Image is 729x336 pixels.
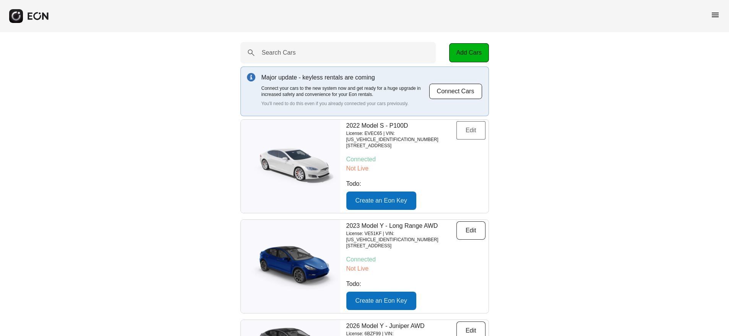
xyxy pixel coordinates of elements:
p: Not Live [346,164,485,173]
button: Edit [456,121,485,140]
button: Edit [456,221,485,240]
p: Todo: [346,179,485,188]
img: car [241,141,340,191]
button: Create an Eon Key [346,292,416,310]
button: Add Cars [449,43,489,62]
p: 2023 Model Y - Long Range AWD [346,221,456,230]
p: 2026 Model Y - Juniper AWD [346,321,456,331]
p: 2022 Model S - P100D [346,121,456,130]
p: License: VE51KF | VIN: [US_VEHICLE_IDENTIFICATION_NUMBER] [346,230,456,243]
img: car [241,242,340,291]
p: You'll need to do this even if you already connected your cars previously. [261,101,429,107]
span: menu [711,10,720,19]
p: Major update - keyless rentals are coming [261,73,429,82]
p: Connected [346,155,485,164]
button: Create an Eon Key [346,192,416,210]
p: License: EVEC65 | VIN: [US_VEHICLE_IDENTIFICATION_NUMBER] [346,130,456,143]
img: info [247,73,255,81]
p: [STREET_ADDRESS] [346,143,456,149]
p: [STREET_ADDRESS] [346,243,456,249]
p: Connected [346,255,485,264]
p: Connect your cars to the new system now and get ready for a huge upgrade in increased safety and ... [261,85,429,97]
p: Todo: [346,279,485,289]
label: Search Cars [262,48,296,57]
p: Not Live [346,264,485,273]
button: Connect Cars [429,83,482,99]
